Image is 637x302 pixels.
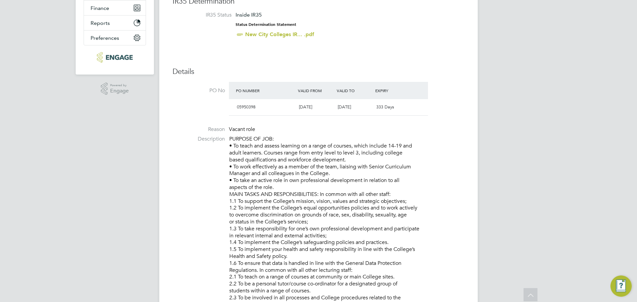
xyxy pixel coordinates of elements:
label: PO No [173,87,225,94]
div: Valid From [296,85,335,96]
button: Preferences [84,30,146,45]
span: 05950398 [237,104,255,110]
button: Engage Resource Center [610,275,632,297]
button: Finance [84,1,146,15]
a: New City Colleges IR... .pdf [245,31,314,37]
span: Preferences [91,35,119,41]
span: Inside IR35 [236,12,262,18]
span: [DATE] [338,104,351,110]
button: Reports [84,16,146,30]
a: Powered byEngage [101,83,129,95]
span: Engage [110,88,129,94]
div: Expiry [374,85,412,96]
span: [DATE] [299,104,312,110]
label: Description [173,136,225,143]
a: Go to home page [84,52,146,63]
span: 333 Days [376,104,394,110]
span: Finance [91,5,109,11]
label: IR35 Status [179,12,232,19]
span: Powered by [110,83,129,88]
label: Reason [173,126,225,133]
strong: Status Determination Statement [236,22,296,27]
span: Vacant role [229,126,255,133]
span: Reports [91,20,110,26]
div: PO Number [234,85,296,96]
h3: Details [173,67,464,77]
div: Valid To [335,85,374,96]
img: xede-logo-retina.png [97,52,132,63]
